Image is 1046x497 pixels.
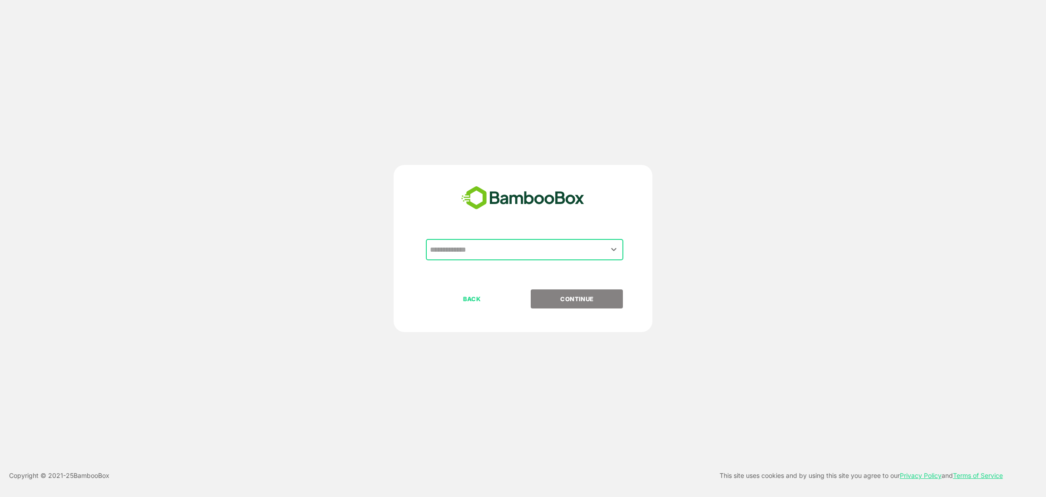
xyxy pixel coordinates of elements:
button: Open [608,244,620,256]
a: Privacy Policy [900,472,942,479]
p: BACK [427,294,518,304]
p: Copyright © 2021- 25 BambooBox [9,470,109,481]
button: CONTINUE [531,289,623,308]
img: bamboobox [456,183,589,213]
button: BACK [426,289,518,308]
p: CONTINUE [532,294,622,304]
a: Terms of Service [953,472,1003,479]
p: This site uses cookies and by using this site you agree to our and [720,470,1003,481]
